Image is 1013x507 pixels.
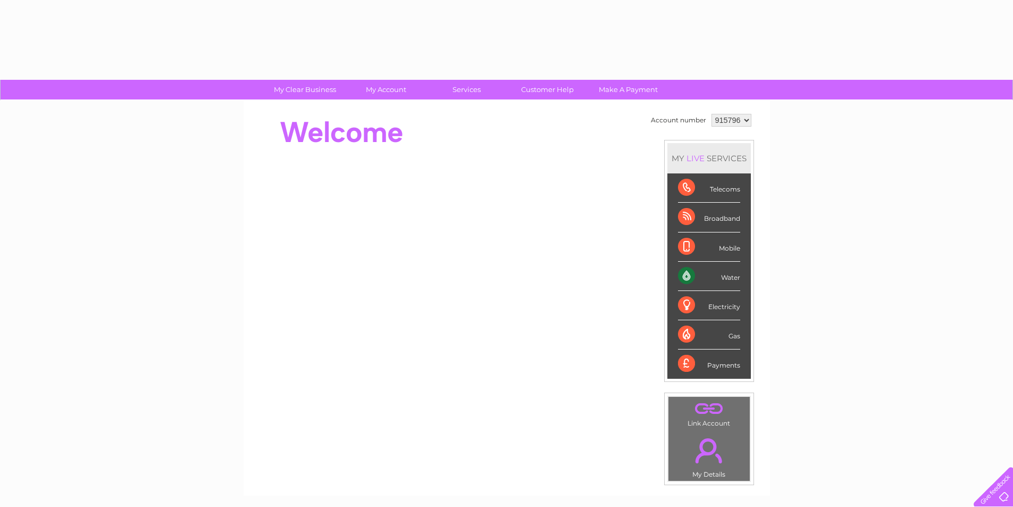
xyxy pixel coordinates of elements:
div: Telecoms [678,173,740,203]
a: . [671,400,747,418]
div: MY SERVICES [667,143,751,173]
div: Water [678,262,740,291]
a: . [671,432,747,469]
div: Mobile [678,232,740,262]
a: My Account [342,80,430,99]
div: LIVE [684,153,707,163]
a: Services [423,80,510,99]
div: Payments [678,350,740,378]
td: Account number [648,111,709,129]
a: My Clear Business [261,80,349,99]
div: Electricity [678,291,740,320]
div: Broadband [678,203,740,232]
a: Make A Payment [584,80,672,99]
td: Link Account [668,396,750,430]
div: Gas [678,320,740,350]
td: My Details [668,429,750,481]
a: Customer Help [504,80,591,99]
